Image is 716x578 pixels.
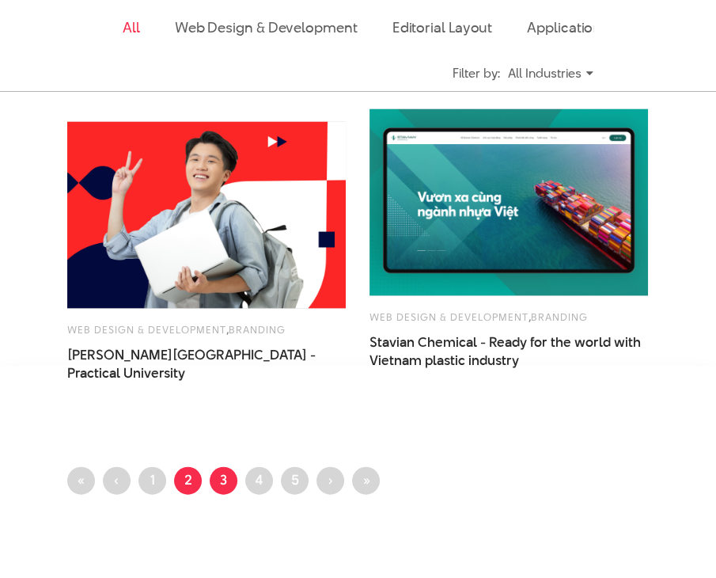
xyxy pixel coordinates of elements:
a: Application Design [527,17,650,37]
span: Vietnam plastic industry [369,352,519,370]
a: Branding [531,310,588,324]
span: › [328,470,333,489]
img: Stavian Chemical - Vươn xa cùng ngành nhựa Việt [369,109,648,296]
a: 4 [245,467,273,495]
a: All [123,17,140,37]
img: Thăng Long University Website [67,122,346,309]
div: Filter by: [453,59,500,87]
div: All Industries [508,59,593,87]
span: « [78,470,85,489]
span: ‹ [114,470,119,489]
div: , [369,308,648,325]
a: 3 [210,467,237,495]
span: Stavian Chemical - Ready for the world with [369,333,648,370]
span: » [362,470,370,489]
a: [PERSON_NAME][GEOGRAPHIC_DATA] - Practical University [67,346,346,382]
a: Web Design & Development [369,310,528,324]
a: Web Design & Development [67,322,226,337]
div: , [67,321,346,338]
a: 1 [138,467,166,495]
a: 5 [281,467,309,495]
a: Stavian Chemical - Ready for the world withVietnam plastic industry [369,333,648,370]
a: Branding [229,322,286,337]
a: Web Design & Development [175,17,358,37]
a: Editorial Layout [392,17,493,37]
